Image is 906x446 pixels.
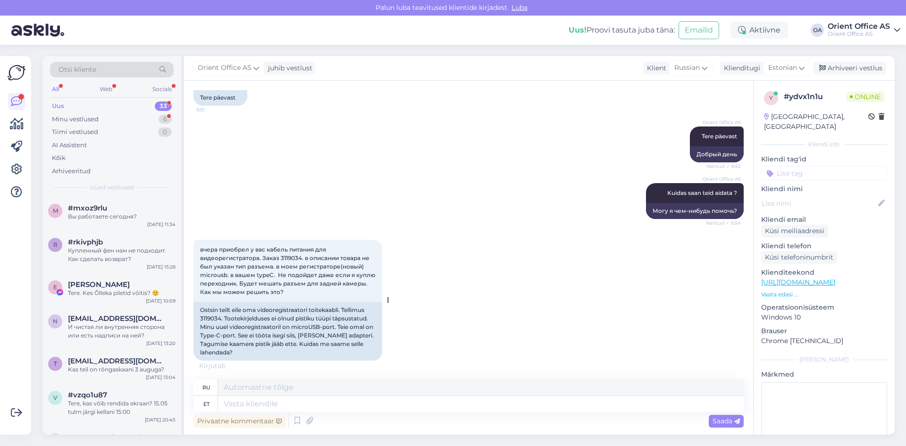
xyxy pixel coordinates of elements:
div: Вы работаете сегодня? [68,212,176,221]
div: [PERSON_NAME] [761,355,887,364]
div: Tiimi vestlused [52,127,98,137]
div: Klient [643,63,666,73]
p: Klienditeekond [761,268,887,278]
div: Arhiveeri vestlus [814,62,886,75]
div: Kas teil on rõngaskaani 3 auguga? [68,365,176,374]
div: Ostsin teilt eile oma videoregistraatori toitekaabli. Tellimus 3119034. Tootekirjelduses ei olnud... [193,302,382,361]
span: . [227,362,228,370]
div: Orient Office AS [828,23,890,30]
span: Kuidas saan teid aidata ? [667,189,737,196]
span: natalyamam3@gmail.com [68,314,166,323]
div: 6 [159,115,172,124]
div: [DATE] 13:04 [146,374,176,381]
div: И чистая ли внутренняя сторона или есть надписи на ней? [68,323,176,340]
span: Uued vestlused [90,183,134,192]
div: Minu vestlused [52,115,99,124]
p: Windows 10 [761,312,887,322]
div: OA [811,24,824,37]
div: Proovi tasuta juba täna: [569,25,675,36]
div: Socials [151,83,174,95]
span: m [53,207,58,214]
button: Emailid [679,21,719,39]
p: Kliendi telefon [761,241,887,251]
p: Vaata edasi ... [761,290,887,299]
div: Aktiivne [730,22,788,39]
div: [DATE] 13:20 [146,340,176,347]
span: Saada [713,417,740,425]
span: Russian [674,63,700,73]
div: Orient Office AS [828,30,890,38]
p: Kliendi tag'id [761,154,887,164]
span: Orient Office AS [198,63,252,73]
span: Nähtud ✓ 8:52 [705,163,741,170]
p: Brauser [761,326,887,336]
span: timakova.katrin@gmail.com [68,357,166,365]
div: 33 [155,101,172,111]
a: Orient Office ASOrient Office AS [828,23,900,38]
div: Küsi telefoninumbrit [761,251,837,264]
span: . [228,362,230,370]
div: et [203,396,210,412]
span: . [226,362,227,370]
p: Chrome [TECHNICAL_ID] [761,336,887,346]
input: Lisa tag [761,166,887,180]
div: Могу я чем-нибудь помочь? [646,203,744,219]
div: [DATE] 11:34 [147,221,176,228]
div: Arhiveeritud [52,167,91,176]
img: Askly Logo [8,64,25,82]
span: y [769,94,773,101]
div: juhib vestlust [264,63,312,73]
span: Luba [509,3,530,12]
div: AI Assistent [52,141,87,150]
a: [URL][DOMAIN_NAME] [761,278,835,286]
div: Tere, kas võib rendida ekraan? 15.05 tulrn järgi kellani 15:00 [68,399,176,416]
span: Estonian [768,63,797,73]
span: 8:51 [196,106,232,113]
div: # ydvx1n1u [784,91,846,102]
div: Privaatne kommentaar [193,415,285,428]
span: r [53,241,58,248]
span: Audu Gombi Gombi [68,433,140,442]
span: вчера приобрел у вас кабель питания для видеорегистратора. Заказ 3119034. в описании товара не бы... [200,246,377,295]
div: [DATE] 10:09 [146,297,176,304]
div: Tere. Kes Õlleka piletid võitis? 🙂 [68,289,176,297]
div: Kõik [52,153,66,163]
div: Купленный фен нам не подходит. Как сделать возврат? [68,246,176,263]
div: [DATE] 20:45 [145,416,176,423]
div: All [50,83,61,95]
span: Otsi kliente [59,65,96,75]
div: Uus [52,101,64,111]
p: Kliendi email [761,215,887,225]
span: #rkivphjb [68,238,103,246]
div: 0 [158,127,172,137]
p: Märkmed [761,370,887,379]
span: Nähtud ✓ 8:54 [705,219,741,227]
span: t [54,360,57,367]
b: Uus! [569,25,587,34]
div: Klienditugi [720,63,760,73]
span: Orient Office AS [703,176,741,183]
div: [DATE] 15:26 [147,263,176,270]
span: Eva-Maria Virnas [68,280,130,289]
span: E [53,284,57,291]
div: Kirjutab [193,361,744,371]
div: ru [202,379,210,396]
div: Web [98,83,114,95]
span: #vzqo1u87 [68,391,107,399]
div: [GEOGRAPHIC_DATA], [GEOGRAPHIC_DATA] [764,112,868,132]
p: Operatsioonisüsteem [761,303,887,312]
span: v [53,394,57,401]
div: Tere päevast [193,90,247,106]
p: Kliendi nimi [761,184,887,194]
div: Kliendi info [761,140,887,149]
span: Online [846,92,884,102]
span: Tere päevast [702,133,737,140]
span: Orient Office AS [703,119,741,126]
input: Lisa nimi [762,198,876,209]
span: n [53,318,58,325]
span: #mxoz9rlu [68,204,107,212]
div: Добрый день [690,146,744,162]
div: Küsi meiliaadressi [761,225,828,237]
